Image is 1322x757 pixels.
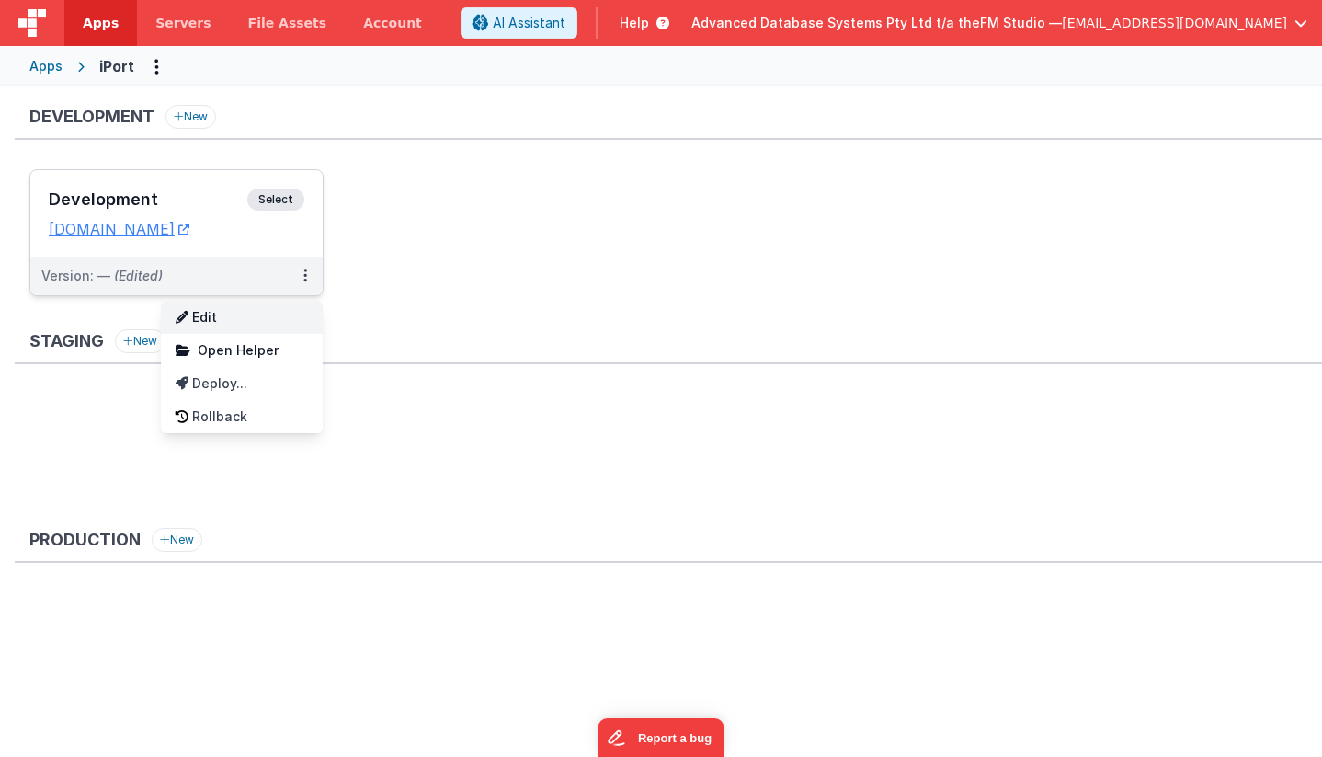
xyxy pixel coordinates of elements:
[161,301,323,433] div: Options
[493,14,565,32] span: AI Assistant
[161,367,323,400] a: Deploy...
[598,718,724,757] iframe: Marker.io feedback button
[198,342,279,358] span: Open Helper
[248,14,327,32] span: File Assets
[155,14,211,32] span: Servers
[691,14,1307,32] button: Advanced Database Systems Pty Ltd t/a theFM Studio — [EMAIL_ADDRESS][DOMAIN_NAME]
[1062,14,1287,32] span: [EMAIL_ADDRESS][DOMAIN_NAME]
[161,301,323,334] a: Edit
[161,400,323,433] a: Rollback
[461,7,577,39] button: AI Assistant
[83,14,119,32] span: Apps
[620,14,649,32] span: Help
[691,14,1062,32] span: Advanced Database Systems Pty Ltd t/a theFM Studio —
